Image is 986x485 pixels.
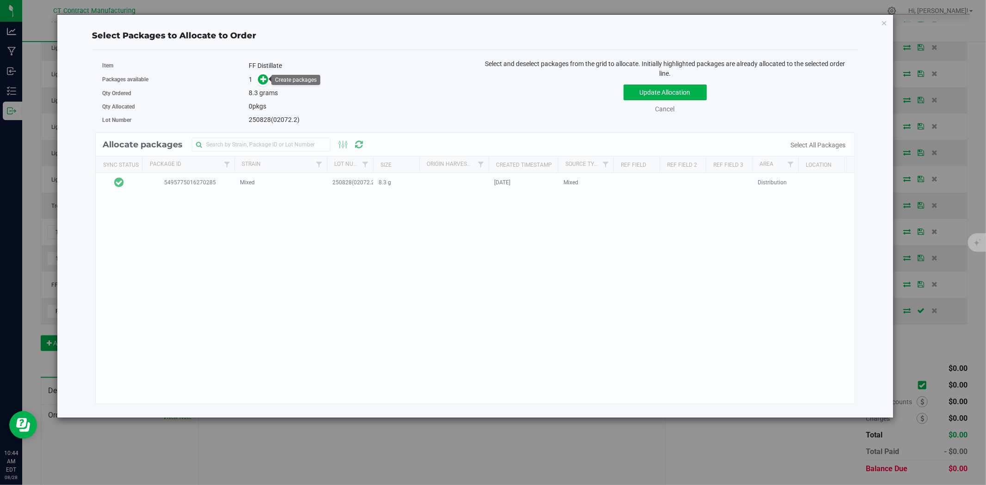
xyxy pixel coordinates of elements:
[114,176,124,189] span: In Sync
[790,141,845,149] a: Select All Packages
[259,89,278,97] span: grams
[92,30,858,42] div: Select Packages to Allocate to Order
[102,116,249,124] label: Lot Number
[624,85,707,100] button: Update Allocation
[249,89,258,97] span: 8.3
[249,61,468,71] div: FF Distillate
[249,103,252,110] span: 0
[655,105,675,113] a: Cancel
[102,75,249,84] label: Packages available
[102,61,249,70] label: Item
[275,77,317,83] div: Create packages
[102,103,249,111] label: Qty Allocated
[102,89,249,97] label: Qty Ordered
[249,76,252,83] span: 1
[249,116,300,123] span: 250828(02072.2)
[249,103,266,110] span: pkgs
[9,411,37,439] iframe: Resource center
[485,60,845,77] span: Select and deselect packages from the grid to allocate. Initially highlighted packages are alread...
